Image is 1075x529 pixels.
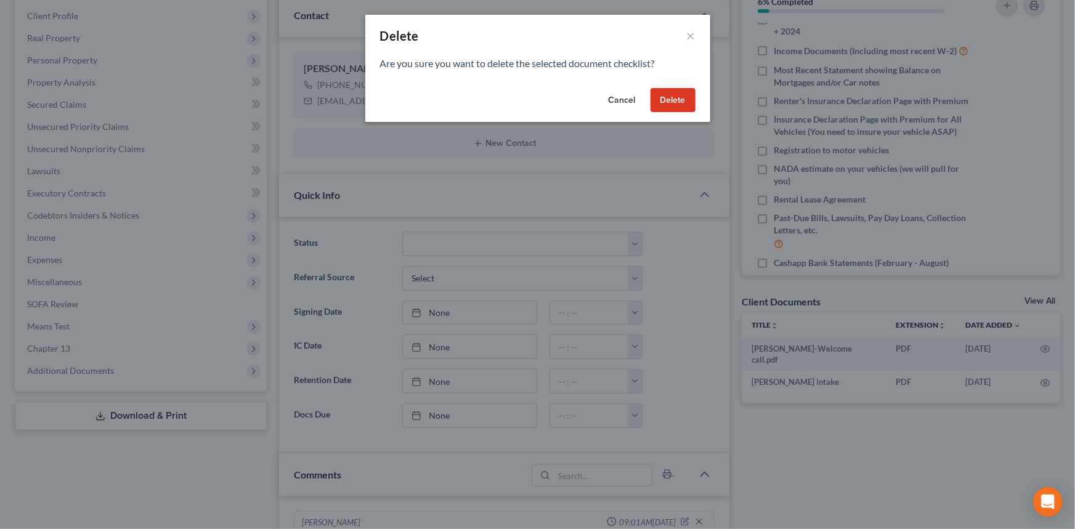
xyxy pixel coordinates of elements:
div: Open Intercom Messenger [1033,487,1063,517]
div: Delete [380,27,419,44]
p: Are you sure you want to delete the selected document checklist? [380,57,696,71]
button: × [687,28,696,43]
button: Delete [651,88,696,113]
button: Cancel [599,88,646,113]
